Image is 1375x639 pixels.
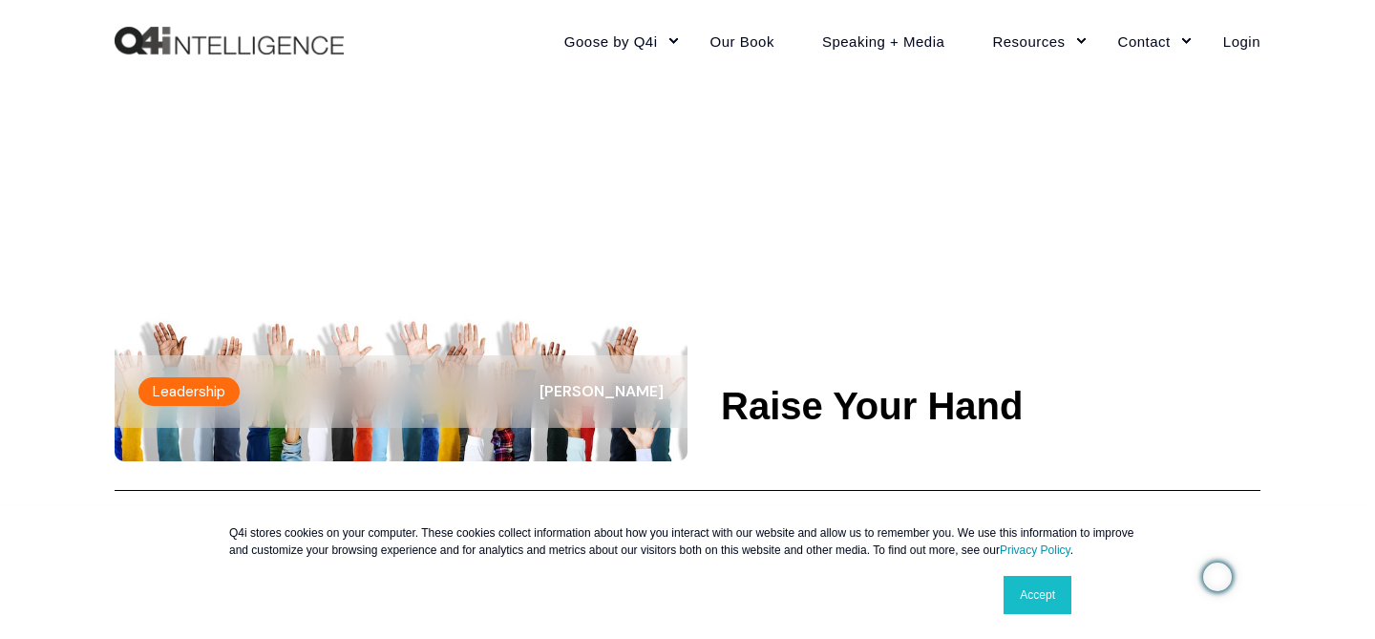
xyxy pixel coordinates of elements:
span: [PERSON_NAME] [539,381,664,401]
a: Back to Home [115,27,344,55]
h1: Raise Your Hand [721,385,1023,428]
a: Privacy Policy [1000,543,1070,557]
a: Accept [1004,576,1071,614]
img: Q4intelligence, LLC logo [115,27,344,55]
label: Leadership [138,377,240,406]
p: Q4i stores cookies on your computer. These cookies collect information about how you interact wit... [229,524,1146,559]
